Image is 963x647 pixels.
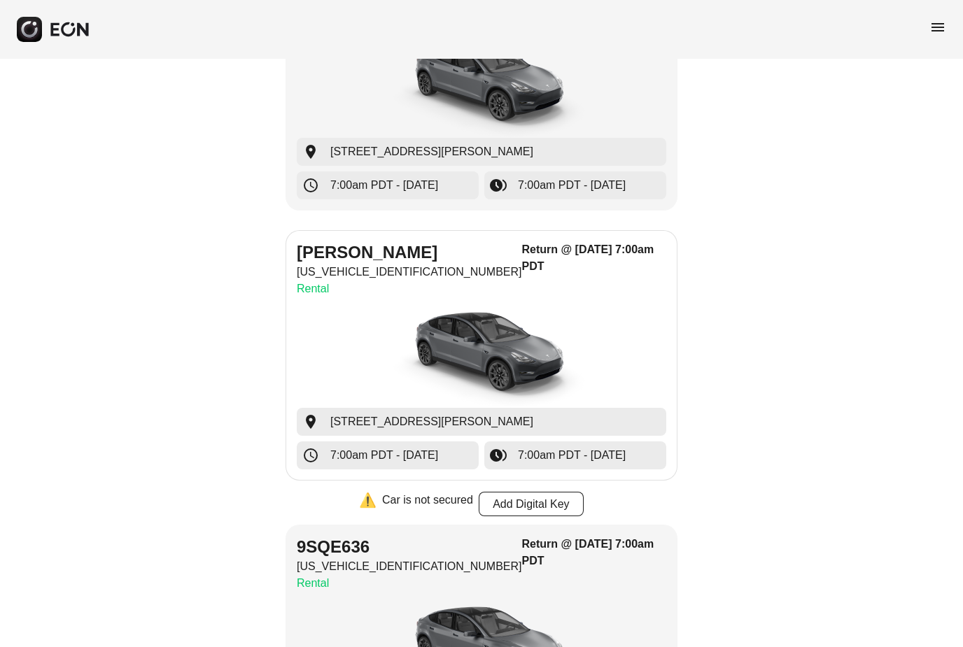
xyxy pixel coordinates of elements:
h3: Return @ [DATE] 7:00am PDT [522,242,666,276]
span: [STREET_ADDRESS][PERSON_NAME] [330,144,533,161]
span: location_on [302,414,319,431]
span: menu [929,19,946,36]
span: schedule [302,448,319,464]
img: car [377,34,586,138]
button: Add Digital Key [479,492,584,517]
span: 7:00am PDT - [DATE] [330,178,438,194]
p: Rental [297,576,522,592]
p: Rental [297,281,522,298]
p: [US_VEHICLE_IDENTIFICATION_NUMBER] [297,559,522,576]
h2: [PERSON_NAME] [297,242,522,264]
p: [US_VEHICLE_IDENTIFICATION_NUMBER] [297,264,522,281]
img: car [377,304,586,408]
span: browse_gallery [490,178,507,194]
span: 7:00am PDT - [DATE] [330,448,438,464]
button: [PERSON_NAME][US_VEHICLE_IDENTIFICATION_NUMBER]RentalReturn @ [DATE] 7:00am PDTcar[STREET_ADDRESS... [286,231,677,481]
span: 7:00am PDT - [DATE] [518,178,626,194]
span: browse_gallery [490,448,507,464]
h2: 9SQE636 [297,536,522,559]
span: location_on [302,144,319,161]
span: 7:00am PDT - [DATE] [518,448,626,464]
h3: Return @ [DATE] 7:00am PDT [522,536,666,570]
span: schedule [302,178,319,194]
span: [STREET_ADDRESS][PERSON_NAME] [330,414,533,431]
div: ⚠️ [359,492,377,517]
div: Car is not secured [382,492,473,517]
